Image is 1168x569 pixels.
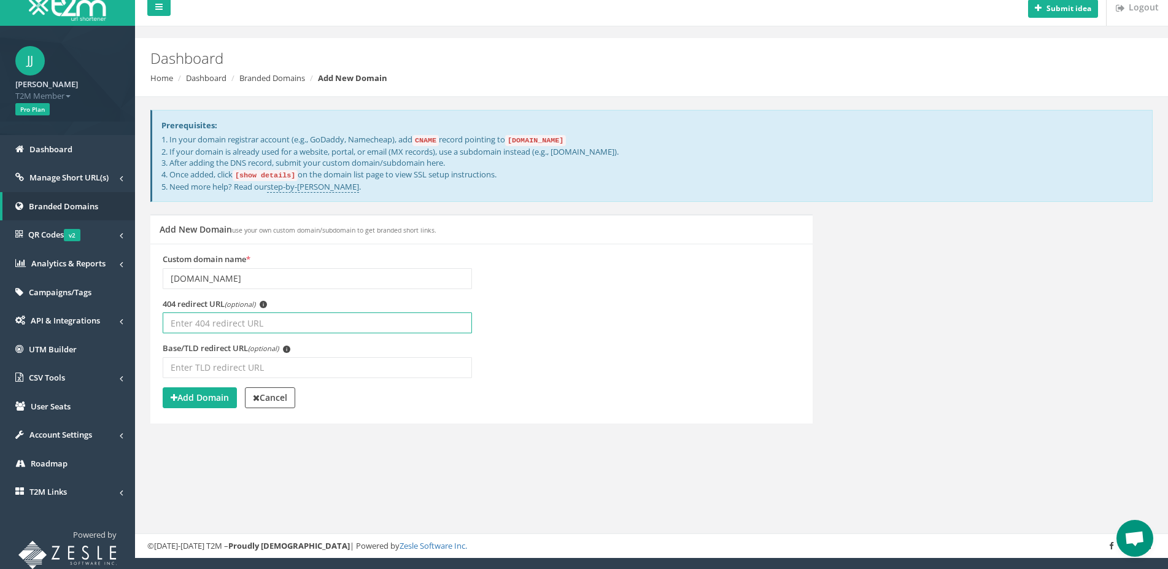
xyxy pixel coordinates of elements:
input: Enter domain name [163,268,472,289]
a: Home [150,72,173,83]
span: Manage Short URL(s) [29,172,109,183]
a: step-by-[PERSON_NAME] [267,181,359,193]
strong: Cancel [253,392,287,403]
a: Cancel [245,387,295,408]
span: UTM Builder [29,344,77,355]
small: use your own custom domain/subdomain to get branded short links. [232,226,436,234]
span: i [283,346,290,353]
a: Branded Domains [239,72,305,83]
strong: Add Domain [171,392,229,403]
span: i [260,301,267,308]
a: Zesle Software Inc. [400,540,467,551]
strong: Proudly [DEMOGRAPHIC_DATA] [228,540,350,551]
code: CNAME [412,135,439,146]
input: Enter 404 redirect URL [163,312,472,333]
span: Analytics & Reports [31,258,106,269]
span: Pro Plan [15,103,50,115]
span: Account Settings [29,429,92,440]
label: Base/TLD redirect URL [163,343,290,354]
a: Open chat [1116,520,1153,557]
h2: Dashboard [150,50,983,66]
div: ©[DATE]-[DATE] T2M – | Powered by [147,540,1156,552]
p: 1. In your domain registrar account (e.g., GoDaddy, Namecheap), add record pointing to 2. If your... [161,134,1143,192]
h5: Add New Domain [160,225,436,234]
b: Submit idea [1046,3,1091,14]
span: T2M Links [29,486,67,497]
span: v2 [64,229,80,241]
span: JJ [15,46,45,75]
span: Dashboard [29,144,72,155]
img: T2M URL Shortener powered by Zesle Software Inc. [18,541,117,569]
span: T2M Member [15,90,120,102]
em: (optional) [225,300,255,309]
label: 404 redirect URL [163,298,267,310]
code: [DOMAIN_NAME] [505,135,566,146]
span: CSV Tools [29,372,65,383]
a: Dashboard [186,72,226,83]
span: Branded Domains [29,201,98,212]
code: [show details] [233,170,298,181]
a: [PERSON_NAME] T2M Member [15,75,120,101]
button: Add Domain [163,387,237,408]
span: Campaigns/Tags [29,287,91,298]
input: Enter TLD redirect URL [163,357,472,378]
span: Powered by [73,529,117,540]
span: QR Codes [28,229,80,240]
span: User Seats [31,401,71,412]
span: Roadmap [31,458,68,469]
strong: Prerequisites: [161,120,217,131]
em: (optional) [248,344,279,353]
strong: [PERSON_NAME] [15,79,78,90]
strong: Add New Domain [318,72,387,83]
span: API & Integrations [31,315,100,326]
label: Custom domain name [163,254,250,265]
